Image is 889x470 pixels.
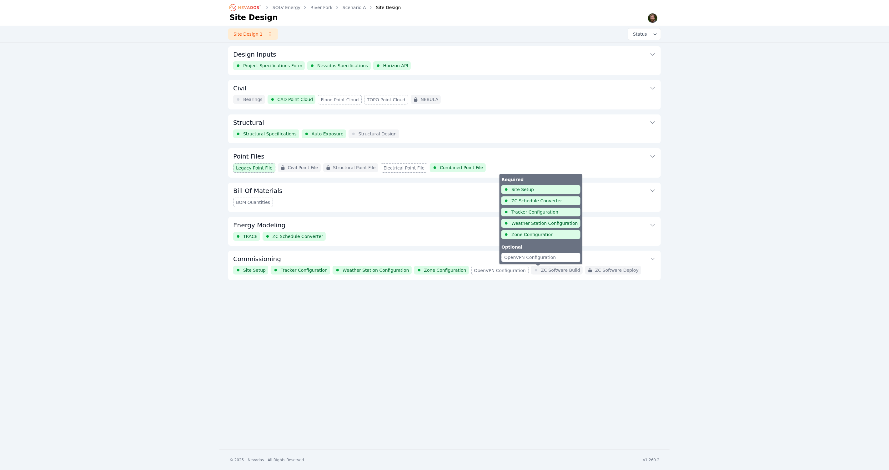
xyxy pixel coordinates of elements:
[310,4,333,11] a: River Fork
[628,28,661,40] button: Status
[359,131,397,137] span: Structural Design
[233,183,656,198] button: Bill Of Materials
[233,118,264,127] h3: Structural
[233,186,283,195] h3: Bill Of Materials
[228,114,661,143] div: StructuralStructural SpecificationsAuto ExposureStructural Design
[243,131,297,137] span: Structural Specifications
[229,457,304,462] div: © 2025 - Nevados - All Rights Reserved
[228,251,661,280] div: CommissioningSite SetupTracker ConfigurationWeather Station ConfigurationZone ConfigurationOpenVP...
[273,4,300,11] a: SOLV Energy
[233,221,285,230] h3: Energy Modeling
[421,96,439,103] span: NEBULA
[233,152,264,161] h3: Point Files
[243,233,258,240] span: TRACE
[243,63,302,69] span: Project Specifications Form
[648,13,658,23] img: Sam Prest
[228,80,661,109] div: CivilBearingsCAD Point CloudFlood Point CloudTOPO Point CloudNEBULA
[288,164,318,171] span: Civil Point File
[233,255,281,263] h3: Commissioning
[236,165,273,171] span: Legacy Point File
[541,267,580,273] span: ZC Software Build
[228,148,661,178] div: Point FilesLegacy Point FileCivil Point FileStructural Point FileElectrical Point FileCombined Po...
[343,4,366,11] a: Scenario A
[281,267,328,273] span: Tracker Configuration
[367,4,401,11] div: Site Design
[333,164,376,171] span: Structural Point File
[273,233,323,240] span: ZC Schedule Converter
[233,80,656,95] button: Civil
[383,63,408,69] span: Horizon API
[228,28,278,40] a: Site Design 1
[233,217,656,232] button: Energy Modeling
[243,267,266,273] span: Site Setup
[233,46,656,61] button: Design Inputs
[233,251,656,266] button: Commissioning
[630,31,647,37] span: Status
[236,199,270,205] span: BOM Quantities
[321,97,359,103] span: Flood Point Cloud
[233,84,246,93] h3: Civil
[233,114,656,129] button: Structural
[317,63,368,69] span: Nevados Specifications
[343,267,409,273] span: Weather Station Configuration
[384,165,424,171] span: Electrical Point File
[228,46,661,75] div: Design InputsProject Specifications FormNevados SpecificationsHorizon API
[233,50,276,59] h3: Design Inputs
[643,457,660,462] div: v1.260.2
[278,96,313,103] span: CAD Point Cloud
[474,267,526,274] span: OpenVPN Configuration
[595,267,639,273] span: ZC Software Deploy
[440,164,483,171] span: Combined Point File
[312,131,344,137] span: Auto Exposure
[229,13,278,23] h1: Site Design
[229,3,401,13] nav: Breadcrumb
[243,96,263,103] span: Bearings
[367,97,405,103] span: TOPO Point Cloud
[424,267,466,273] span: Zone Configuration
[228,217,661,246] div: Energy ModelingTRACEZC Schedule Converter
[233,148,656,163] button: Point Files
[228,183,661,212] div: Bill Of MaterialsBOM Quantities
